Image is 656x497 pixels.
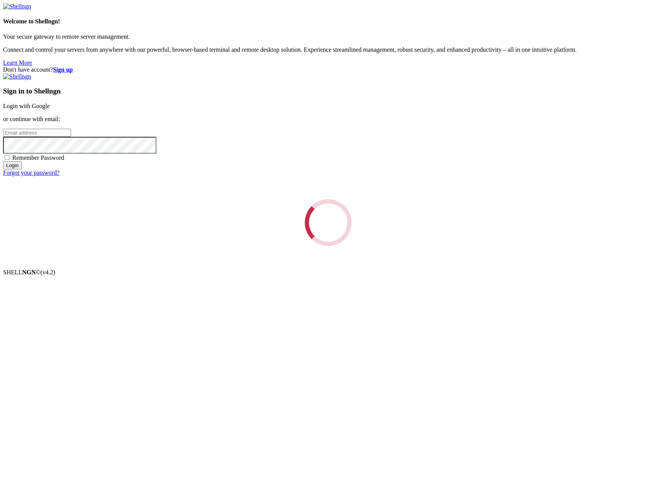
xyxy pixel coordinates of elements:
span: 4.2.0 [41,269,56,276]
a: Sign up [53,66,73,73]
span: Remember Password [12,154,64,161]
input: Email address [3,129,71,137]
h4: Welcome to Shellngn! [3,18,653,25]
img: Shellngn [3,3,31,10]
input: Login [3,161,22,169]
a: Login with Google [3,103,50,109]
b: NGN [22,269,36,276]
img: Shellngn [3,73,31,80]
h3: Sign in to Shellngn [3,87,653,95]
span: SHELL © [3,269,55,276]
p: or continue with email: [3,116,653,123]
div: Don't have account? [3,66,653,73]
a: Forgot your password? [3,169,59,176]
input: Remember Password [5,155,10,160]
p: Connect and control your servers from anywhere with our powerful, browser-based terminal and remo... [3,46,653,53]
a: Learn More [3,59,32,66]
div: Loading... [296,191,359,254]
p: Your secure gateway to remote server management. [3,33,653,40]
